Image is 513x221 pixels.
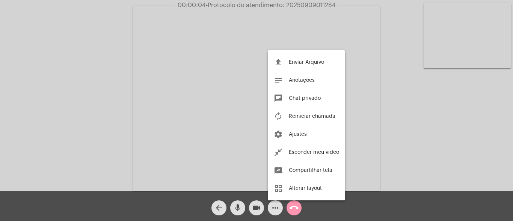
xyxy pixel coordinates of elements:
span: Esconder meu vídeo [289,150,339,155]
span: Ajustes [289,132,307,137]
mat-icon: settings [274,130,283,139]
span: Reiniciar chamada [289,114,335,119]
mat-icon: screen_share [274,166,283,175]
mat-icon: autorenew [274,112,283,121]
mat-icon: chat [274,94,283,103]
mat-icon: grid_view [274,184,283,193]
span: Chat privado [289,96,321,101]
span: Alterar layout [289,186,322,191]
mat-icon: close_fullscreen [274,148,283,157]
span: Compartilhar tela [289,168,332,173]
mat-icon: file_upload [274,58,283,67]
mat-icon: notes [274,76,283,85]
span: Enviar Arquivo [289,60,324,65]
span: Anotações [289,78,315,83]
